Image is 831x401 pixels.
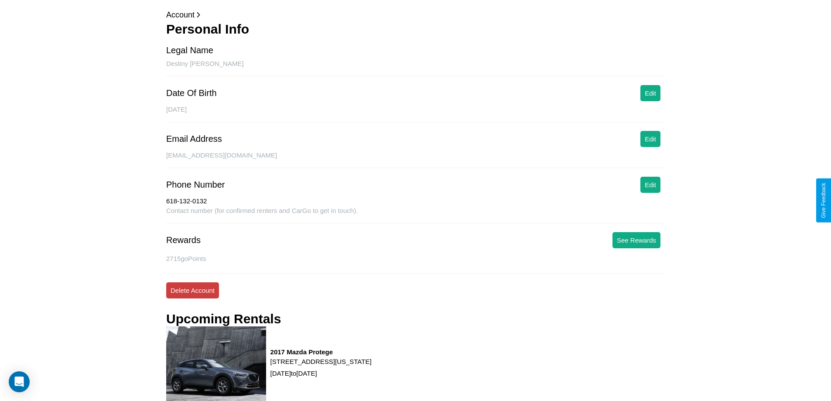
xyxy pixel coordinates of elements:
div: Email Address [166,134,222,144]
p: 2715 goPoints [166,253,665,264]
button: Edit [640,85,660,101]
div: Destiny [PERSON_NAME] [166,60,665,76]
div: 618-132-0132 [166,197,665,207]
p: [DATE] to [DATE] [270,367,372,379]
h3: 2017 Mazda Protege [270,348,372,356]
div: Open Intercom Messenger [9,371,30,392]
div: [DATE] [166,106,665,122]
div: Legal Name [166,45,213,55]
img: rental [166,326,266,401]
button: Edit [640,177,660,193]
h3: Personal Info [166,22,665,37]
div: Give Feedback [821,183,827,218]
div: Contact number (for confirmed renters and CarGo to get in touch). [166,207,665,223]
div: Rewards [166,235,201,245]
h3: Upcoming Rentals [166,312,281,326]
div: Phone Number [166,180,225,190]
button: Edit [640,131,660,147]
button: See Rewards [612,232,660,248]
button: Delete Account [166,282,219,298]
p: Account [166,8,665,22]
p: [STREET_ADDRESS][US_STATE] [270,356,372,367]
div: [EMAIL_ADDRESS][DOMAIN_NAME] [166,151,665,168]
div: Date Of Birth [166,88,217,98]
